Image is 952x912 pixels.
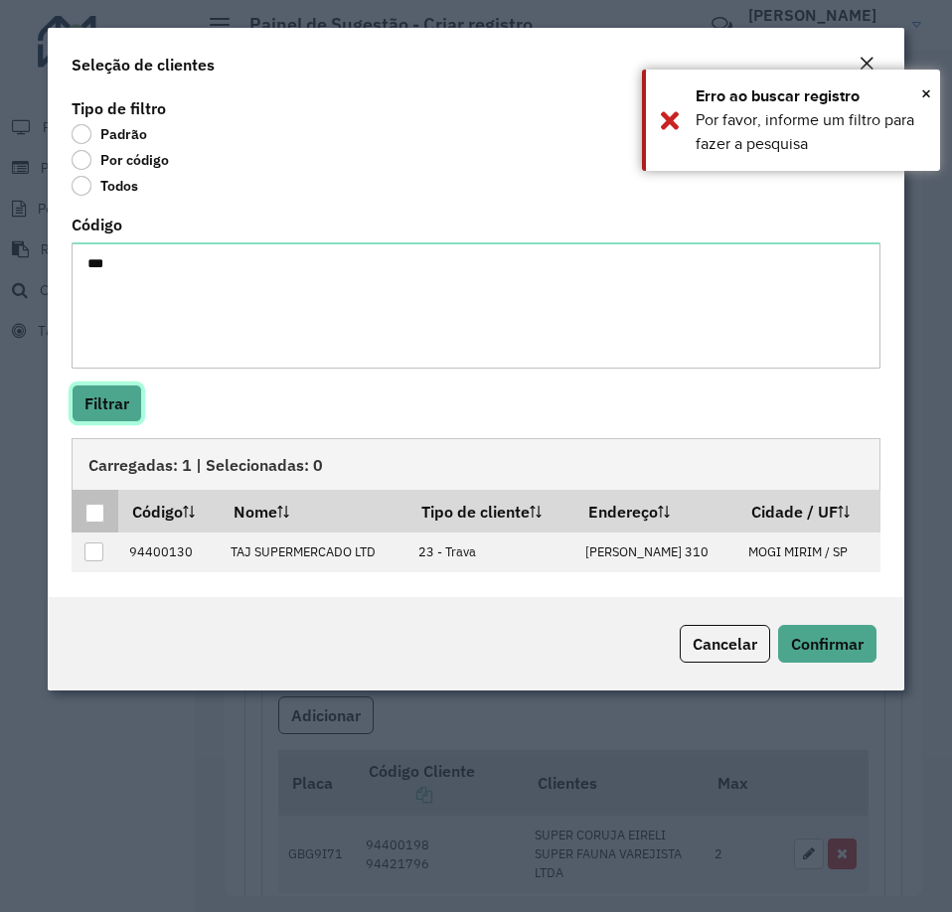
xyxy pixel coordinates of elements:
[921,82,931,104] span: ×
[408,532,575,573] td: 23 - Trava
[778,625,876,663] button: Confirmar
[696,84,925,108] div: Erro ao buscar registro
[693,634,757,654] span: Cancelar
[72,150,169,170] label: Por código
[72,96,166,120] label: Tipo de filtro
[72,213,122,236] label: Código
[118,490,220,532] th: Código
[738,532,880,573] td: MOGI MIRIM / SP
[221,490,408,532] th: Nome
[853,52,880,77] button: Close
[791,634,864,654] span: Confirmar
[859,56,874,72] em: Fechar
[680,625,770,663] button: Cancelar
[574,532,737,573] td: [PERSON_NAME] 310
[574,490,737,532] th: Endereço
[72,124,147,144] label: Padrão
[72,53,215,76] h4: Seleção de clientes
[921,78,931,108] button: Close
[72,438,880,490] div: Carregadas: 1 | Selecionadas: 0
[696,108,925,156] div: Por favor, informe um filtro para fazer a pesquisa
[738,490,880,532] th: Cidade / UF
[118,532,220,573] td: 94400130
[72,176,138,196] label: Todos
[408,490,575,532] th: Tipo de cliente
[221,532,408,573] td: TAJ SUPERMERCADO LTD
[72,384,142,422] button: Filtrar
